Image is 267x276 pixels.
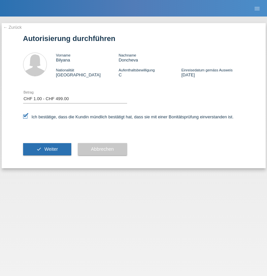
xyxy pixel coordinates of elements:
[181,68,232,72] span: Einreisedatum gemäss Ausweis
[118,67,181,77] div: C
[23,143,71,156] button: check Weiter
[56,53,119,62] div: Bilyana
[56,67,119,77] div: [GEOGRAPHIC_DATA]
[250,6,264,10] a: menu
[181,67,244,77] div: [DATE]
[118,53,181,62] div: Doncheva
[23,114,234,119] label: Ich bestätige, dass die Kundin mündlich bestätigt hat, dass sie mit einer Bonitätsprüfung einvers...
[254,5,260,12] i: menu
[56,68,74,72] span: Nationalität
[118,53,136,57] span: Nachname
[3,25,22,30] a: ← Zurück
[44,146,58,152] span: Weiter
[56,53,71,57] span: Vorname
[36,146,42,152] i: check
[78,143,127,156] button: Abbrechen
[23,34,244,43] h1: Autorisierung durchführen
[91,146,114,152] span: Abbrechen
[118,68,154,72] span: Aufenthaltsbewilligung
